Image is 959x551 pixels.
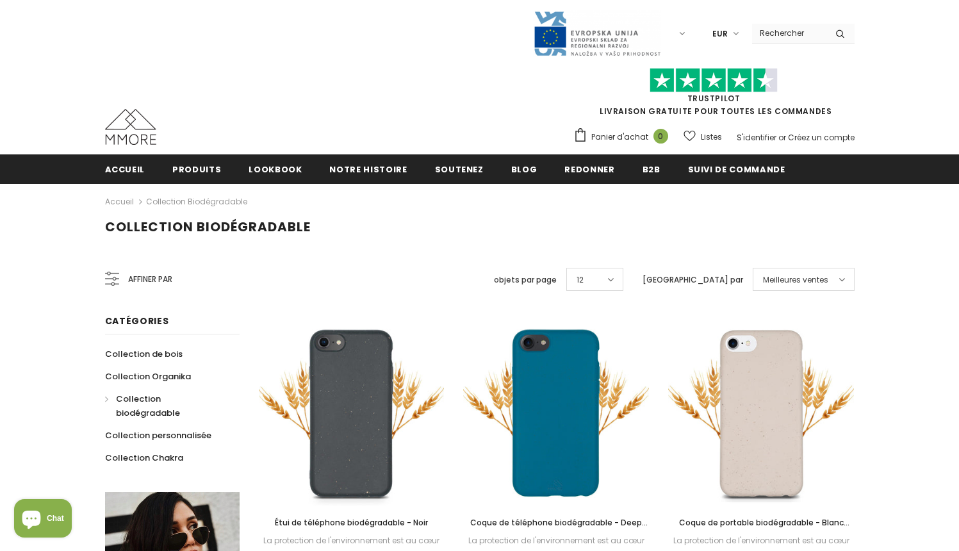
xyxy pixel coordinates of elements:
a: TrustPilot [687,93,741,104]
span: Collection biodégradable [105,218,311,236]
a: Collection biodégradable [146,196,247,207]
a: Créez un compte [788,132,855,143]
span: Collection biodégradable [116,393,180,419]
a: Collection biodégradable [105,388,225,424]
span: Étui de téléphone biodégradable - Noir [275,517,428,528]
a: Collection Chakra [105,447,183,469]
span: Notre histoire [329,163,407,176]
span: Produits [172,163,221,176]
span: Collection Organika [105,370,191,382]
a: B2B [643,154,660,183]
span: Panier d'achat [591,131,648,144]
a: Blog [511,154,537,183]
span: Collection Chakra [105,452,183,464]
a: Panier d'achat 0 [573,127,675,147]
span: Listes [701,131,722,144]
label: [GEOGRAPHIC_DATA] par [643,274,743,286]
span: Blog [511,163,537,176]
a: Collection Organika [105,365,191,388]
span: soutenez [435,163,484,176]
span: Accueil [105,163,145,176]
span: EUR [712,28,728,40]
span: Suivi de commande [688,163,785,176]
a: Listes [684,126,722,148]
input: Search Site [752,24,826,42]
a: Accueil [105,194,134,210]
img: Javni Razpis [533,10,661,57]
span: Affiner par [128,272,172,286]
img: Faites confiance aux étoiles pilotes [650,68,778,93]
a: Collection de bois [105,343,183,365]
span: or [778,132,786,143]
a: Redonner [564,154,614,183]
a: Notre histoire [329,154,407,183]
a: Coque de portable biodégradable - Blanc naturel [668,516,854,530]
a: Suivi de commande [688,154,785,183]
span: Catégories [105,315,169,327]
span: Collection de bois [105,348,183,360]
a: Coque de téléphone biodégradable - Deep Sea Blue [463,516,649,530]
a: Javni Razpis [533,28,661,38]
span: 12 [577,274,584,286]
a: Lookbook [249,154,302,183]
a: S'identifier [737,132,776,143]
label: objets par page [494,274,557,286]
span: Coque de téléphone biodégradable - Deep Sea Blue [470,517,648,542]
a: Produits [172,154,221,183]
span: Collection personnalisée [105,429,211,441]
a: Accueil [105,154,145,183]
a: Étui de téléphone biodégradable - Noir [259,516,445,530]
span: 0 [653,129,668,144]
span: LIVRAISON GRATUITE POUR TOUTES LES COMMANDES [573,74,855,117]
span: B2B [643,163,660,176]
a: Collection personnalisée [105,424,211,447]
span: Meilleures ventes [763,274,828,286]
span: Coque de portable biodégradable - Blanc naturel [679,517,849,542]
a: soutenez [435,154,484,183]
inbox-online-store-chat: Shopify online store chat [10,499,76,541]
span: Redonner [564,163,614,176]
img: Cas MMORE [105,109,156,145]
span: Lookbook [249,163,302,176]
